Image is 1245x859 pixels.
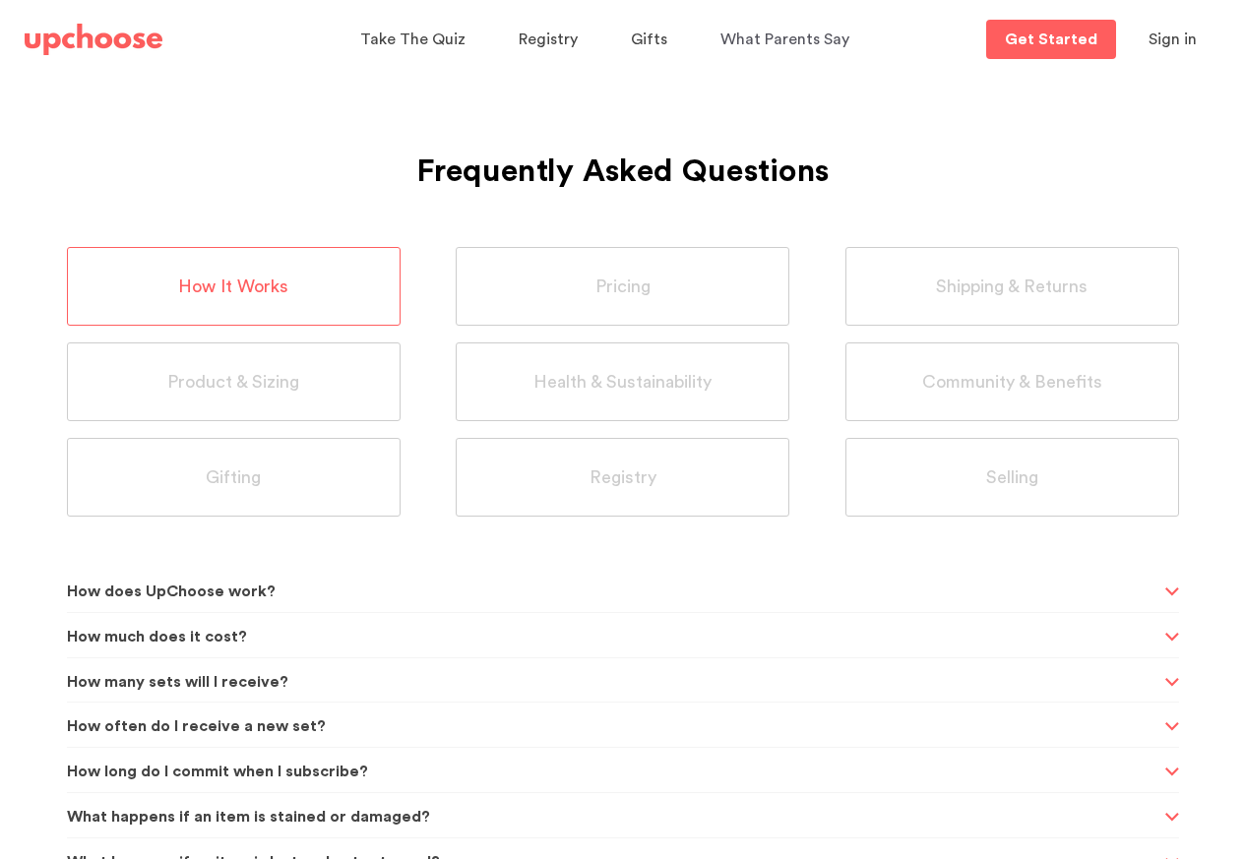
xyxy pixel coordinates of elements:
[67,658,1159,706] span: How many sets will I receive?
[519,31,578,47] span: Registry
[25,20,162,60] a: UpChoose
[67,613,1159,661] span: How much does it cost?
[631,21,673,59] a: Gifts
[360,21,471,59] a: Take The Quiz
[167,371,299,394] span: Product & Sizing
[25,24,162,55] img: UpChoose
[1149,31,1197,47] span: Sign in
[720,21,855,59] a: What Parents Say
[67,104,1179,197] h1: Frequently Asked Questions
[178,276,288,298] span: How It Works
[206,466,261,489] span: Gifting
[1005,31,1097,47] p: Get Started
[519,21,584,59] a: Registry
[67,748,1159,796] span: How long do I commit when I subscribe?
[67,793,1159,841] span: What happens if an item is stained or damaged?
[936,276,1088,298] span: Shipping & Returns
[720,31,849,47] span: What Parents Say
[67,703,1159,751] span: How often do I receive a new set?
[360,31,466,47] span: Take The Quiz
[595,276,651,298] span: Pricing
[986,466,1038,489] span: Selling
[67,568,1159,616] span: How does UpChoose work?
[1124,20,1221,59] button: Sign in
[922,371,1102,394] span: Community & Benefits
[986,20,1116,59] a: Get Started
[590,466,656,489] span: Registry
[631,31,667,47] span: Gifts
[533,371,712,394] span: Health & Sustainability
